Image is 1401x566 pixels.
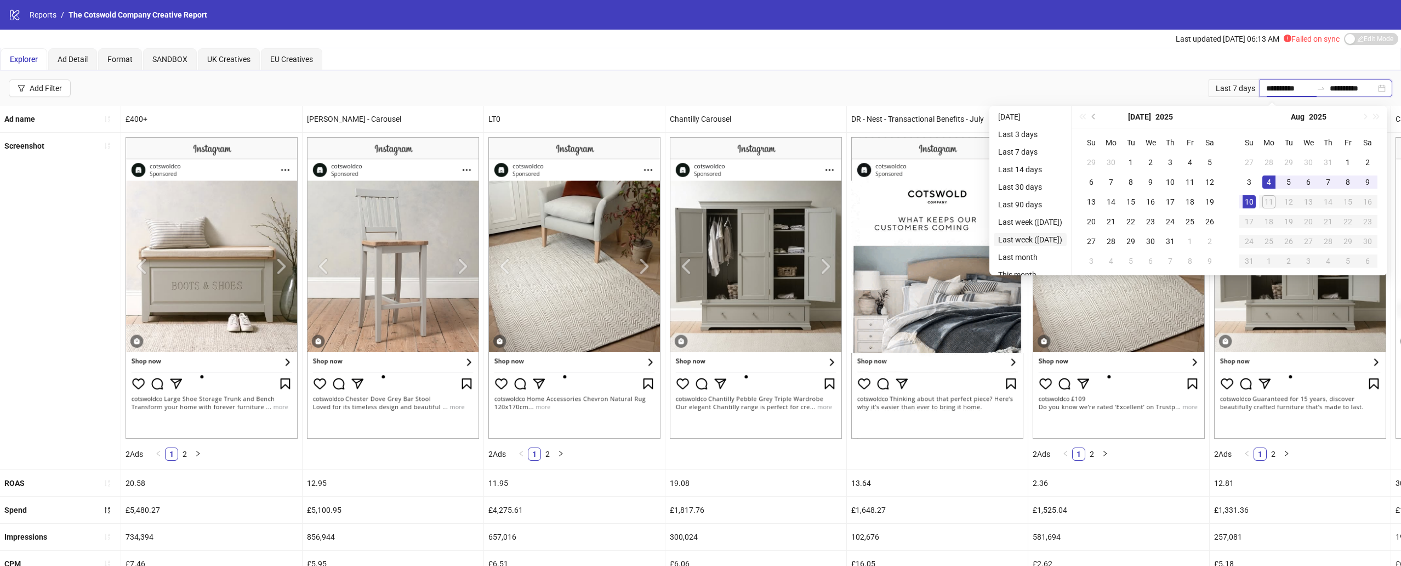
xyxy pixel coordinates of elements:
[1341,254,1354,268] div: 5
[104,479,111,487] span: sort-ascending
[1124,215,1137,228] div: 22
[10,55,38,64] span: Explorer
[1085,215,1098,228] div: 20
[1062,450,1069,457] span: left
[1098,448,1112,461] button: right
[1104,176,1118,189] div: 7
[1144,235,1157,248] div: 30
[126,137,298,439] img: Screenshot 6610647356894
[1259,251,1279,271] td: 2025-09-01
[1322,235,1335,248] div: 28
[1098,448,1112,461] li: Next Page
[1104,215,1118,228] div: 21
[518,450,525,457] span: left
[1341,215,1354,228] div: 22
[1144,254,1157,268] div: 6
[1180,231,1200,251] td: 2025-08-01
[4,479,25,488] b: ROAS
[1318,133,1338,152] th: Th
[1180,133,1200,152] th: Fr
[994,198,1067,211] li: Last 90 days
[30,84,62,93] div: Add Filter
[1183,235,1197,248] div: 1
[1279,152,1299,172] td: 2025-07-29
[528,448,540,460] a: 1
[1318,192,1338,212] td: 2025-08-14
[665,524,846,550] div: 300,024
[847,106,1028,132] div: DR - Nest - Transactional Benefits - July
[1239,192,1259,212] td: 2025-08-10
[1243,176,1256,189] div: 3
[1338,133,1358,152] th: Fr
[1302,156,1315,169] div: 30
[1180,192,1200,212] td: 2025-07-18
[1200,251,1220,271] td: 2025-08-09
[1121,251,1141,271] td: 2025-08-05
[484,497,665,523] div: £4,275.61
[1279,172,1299,192] td: 2025-08-05
[152,448,165,461] button: left
[515,448,528,461] li: Previous Page
[1164,235,1177,248] div: 31
[1121,172,1141,192] td: 2025-07-08
[1203,195,1216,208] div: 19
[1081,133,1101,152] th: Su
[1121,152,1141,172] td: 2025-07-01
[1072,448,1085,461] li: 1
[1101,172,1121,192] td: 2025-07-07
[1338,251,1358,271] td: 2025-09-05
[1214,137,1386,439] img: Screenshot 6288612998494
[1141,133,1160,152] th: We
[994,180,1067,194] li: Last 30 days
[488,137,660,439] img: Screenshot 6570032486094
[1361,215,1374,228] div: 23
[121,470,302,496] div: 20.58
[126,450,143,459] span: 2 Ads
[1209,80,1260,97] div: Last 7 days
[847,470,1028,496] div: 13.64
[104,533,111,541] span: sort-ascending
[58,55,88,64] span: Ad Detail
[1262,176,1275,189] div: 4
[1081,212,1101,231] td: 2025-07-20
[1059,448,1072,461] li: Previous Page
[1262,235,1275,248] div: 25
[1318,152,1338,172] td: 2025-07-31
[104,506,111,514] span: sort-descending
[1280,448,1293,461] li: Next Page
[1141,231,1160,251] td: 2025-07-30
[1033,137,1205,439] img: Screenshot 6514021545694
[1033,450,1050,459] span: 2 Ads
[1299,172,1318,192] td: 2025-08-06
[1183,156,1197,169] div: 4
[1180,172,1200,192] td: 2025-07-11
[121,106,302,132] div: £400+
[1302,235,1315,248] div: 27
[1239,251,1259,271] td: 2025-08-31
[1267,448,1280,461] li: 2
[1081,192,1101,212] td: 2025-07-13
[121,497,302,523] div: £5,480.27
[1282,176,1295,189] div: 5
[1101,231,1121,251] td: 2025-07-28
[1358,133,1377,152] th: Sa
[1338,172,1358,192] td: 2025-08-08
[1262,215,1275,228] div: 18
[1282,215,1295,228] div: 19
[1085,235,1098,248] div: 27
[1341,156,1354,169] div: 1
[303,497,483,523] div: £5,100.95
[851,137,1023,439] img: Screenshot 6788927009694
[1361,195,1374,208] div: 16
[1141,172,1160,192] td: 2025-07-09
[1361,254,1374,268] div: 6
[1240,448,1254,461] li: Previous Page
[1160,192,1180,212] td: 2025-07-17
[1259,152,1279,172] td: 2025-07-28
[1279,192,1299,212] td: 2025-08-12
[1180,212,1200,231] td: 2025-07-25
[1104,235,1118,248] div: 28
[1104,254,1118,268] div: 4
[1299,133,1318,152] th: We
[1262,156,1275,169] div: 28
